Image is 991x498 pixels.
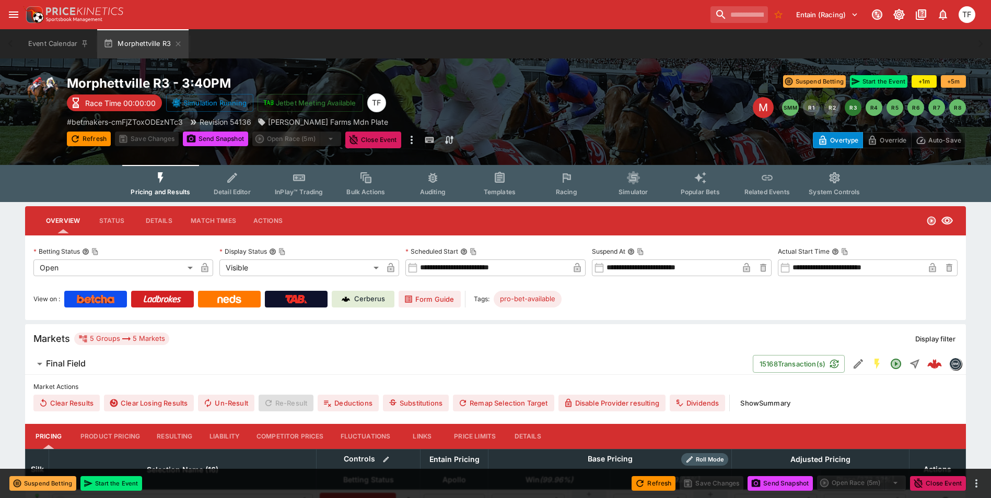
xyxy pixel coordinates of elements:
[131,188,190,196] span: Pricing and Results
[148,424,201,449] button: Resulting
[135,464,230,476] span: Selection Name (16)
[46,17,102,22] img: Sportsbook Management
[4,5,23,24] button: open drawer
[285,295,307,303] img: TabNZ
[912,5,930,24] button: Documentation
[619,188,648,196] span: Simulator
[909,449,965,489] th: Actions
[399,424,446,449] button: Links
[934,5,952,24] button: Notifications
[248,424,332,449] button: Competitor Prices
[909,330,962,347] button: Display filter
[214,188,251,196] span: Detail Editor
[77,295,114,303] img: Betcha
[494,291,562,307] div: Betting Target: cerberus
[905,354,924,373] button: Straight
[803,99,820,116] button: R1
[866,99,882,116] button: R4
[681,453,728,466] div: Show/hide Price Roll mode configuration.
[868,5,887,24] button: Connected to PK
[959,6,975,23] div: Tom Flynn
[830,135,858,146] p: Overtype
[845,99,861,116] button: R3
[887,354,905,373] button: Open
[748,476,813,491] button: Send Snapshot
[890,358,902,370] svg: Open
[778,247,830,256] p: Actual Start Time
[198,395,254,411] button: Un-Result
[200,116,251,127] p: Revision 54136
[782,99,966,116] nav: pagination navigation
[219,247,267,256] p: Display Status
[744,188,790,196] span: Related Events
[135,208,182,233] button: Details
[809,188,860,196] span: System Controls
[143,295,181,303] img: Ladbrokes
[862,132,911,148] button: Override
[912,75,937,88] button: +1m
[78,333,165,345] div: 5 Groups 5 Markets
[484,188,516,196] span: Templates
[318,395,379,411] button: Deductions
[346,188,385,196] span: Bulk Actions
[67,75,517,91] h2: Copy To Clipboard
[460,248,468,255] button: Scheduled StartCopy To Clipboard
[91,248,99,255] button: Copy To Clipboard
[219,259,382,276] div: Visible
[770,6,787,23] button: No Bookmarks
[354,294,385,304] p: Cerberus
[33,291,60,307] label: View on :
[955,3,978,26] button: Tom Flynn
[753,355,845,373] button: 15168Transaction(s)
[446,424,504,449] button: Price Limits
[278,248,286,255] button: Copy To Clipboard
[421,449,488,469] th: Entain Pricing
[33,259,196,276] div: Open
[399,291,461,307] a: Form Guide
[332,424,399,449] button: Fluctuations
[259,395,313,411] span: Re-Result
[25,353,753,374] button: Final Field
[217,295,241,303] img: Neds
[941,215,953,227] svg: Visible
[927,357,942,371] img: logo-cerberus--red.svg
[258,116,388,127] div: Thomas Farms Mdn Plate
[82,248,89,255] button: Betting StatusCopy To Clipboard
[72,424,148,449] button: Product Pricing
[23,4,44,25] img: PriceKinetics Logo
[252,132,341,146] div: split button
[46,7,123,15] img: PriceKinetics
[33,247,80,256] p: Betting Status
[9,476,76,491] button: Suspend Betting
[504,424,551,449] button: Details
[734,395,797,411] button: ShowSummary
[201,424,248,449] button: Liability
[85,98,156,109] p: Race Time 00:00:00
[970,477,983,490] button: more
[263,98,274,108] img: jetbet-logo.svg
[637,248,644,255] button: Copy To Clipboard
[80,476,142,491] button: Start the Event
[911,132,966,148] button: Auto-Save
[627,248,635,255] button: Suspend AtCopy To Clipboard
[420,188,446,196] span: Auditing
[332,291,394,307] a: Cerberus
[670,395,725,411] button: Dividends
[494,294,562,304] span: pro-bet-available
[849,354,868,373] button: Edit Detail
[453,395,554,411] button: Remap Selection Target
[316,449,421,469] th: Controls
[25,75,59,109] img: horse_racing.png
[405,132,418,148] button: more
[824,99,841,116] button: R2
[887,99,903,116] button: R5
[470,248,477,255] button: Copy To Clipboard
[269,248,276,255] button: Display StatusCopy To Clipboard
[25,424,72,449] button: Pricing
[941,75,966,88] button: +5m
[38,208,88,233] button: Overview
[782,99,799,116] button: SMM
[88,208,135,233] button: Status
[104,395,194,411] button: Clear Losing Results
